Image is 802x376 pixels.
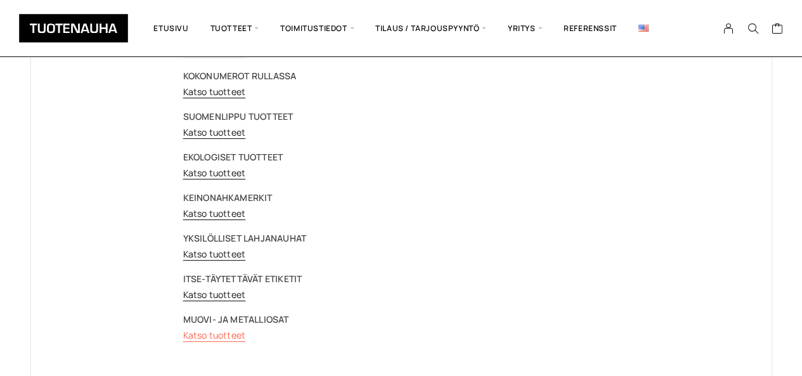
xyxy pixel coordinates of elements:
[143,10,199,47] a: Etusivu
[200,10,269,47] span: Tuotteet
[183,288,246,301] a: Katso tuotteet
[183,151,283,163] strong: EKOLOGISET TUOTTEET
[183,167,246,179] a: Katso tuotteet
[638,25,649,32] img: English
[269,10,365,47] span: Toimitustiedot
[183,232,307,244] strong: YKSILÖLLISET LAHJANAUHAT
[365,10,497,47] span: Tilaus / Tarjouspyyntö
[183,313,289,325] strong: MUOVI- JA METALLIOSAT
[771,22,783,37] a: Cart
[497,10,553,47] span: Yritys
[183,329,246,341] a: Katso tuotteet
[741,23,765,34] button: Search
[183,191,273,204] strong: KEINONAHKAMERKIT
[553,10,628,47] a: Referenssit
[183,70,297,82] strong: KOKONUMEROT RULLASSA
[183,126,246,138] a: Katso tuotteet
[183,86,246,98] a: Katso tuotteet
[183,110,294,122] strong: SUOMENLIPPU TUOTTEET
[716,23,741,34] a: My Account
[19,14,128,42] img: Tuotenauha Oy
[183,273,302,285] strong: ITSE-TÄYTETTÄVÄT ETIKETIT
[183,248,246,260] a: Katso tuotteet
[183,207,246,219] a: Katso tuotteet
